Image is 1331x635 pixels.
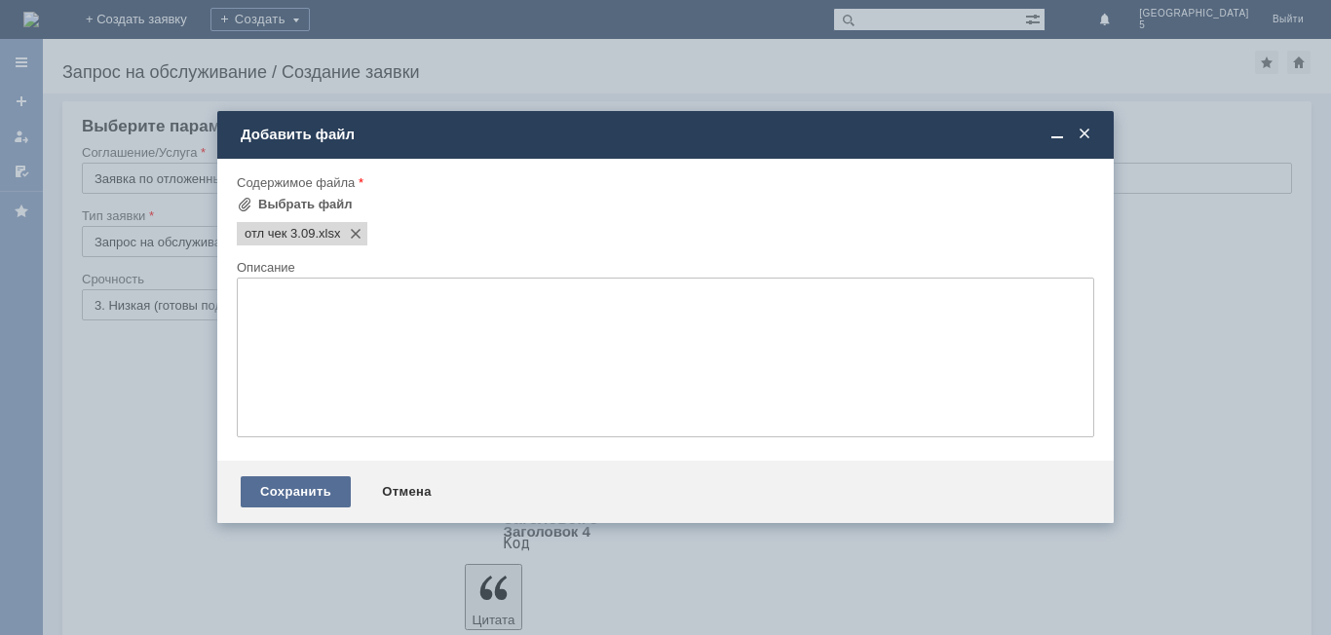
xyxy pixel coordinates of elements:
span: отл чек 3.09.xlsx [245,226,315,242]
span: Закрыть [1075,126,1094,143]
span: отл чек 3.09.xlsx [315,226,340,242]
div: Описание [237,261,1090,274]
div: Выбрать файл [258,197,353,212]
div: Содержимое файла [237,176,1090,189]
span: Свернуть (Ctrl + M) [1047,126,1067,143]
div: Прошу удалить отложенный чек [PERSON_NAME] [PERSON_NAME] [8,8,285,39]
div: Добавить файл [241,126,1094,143]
